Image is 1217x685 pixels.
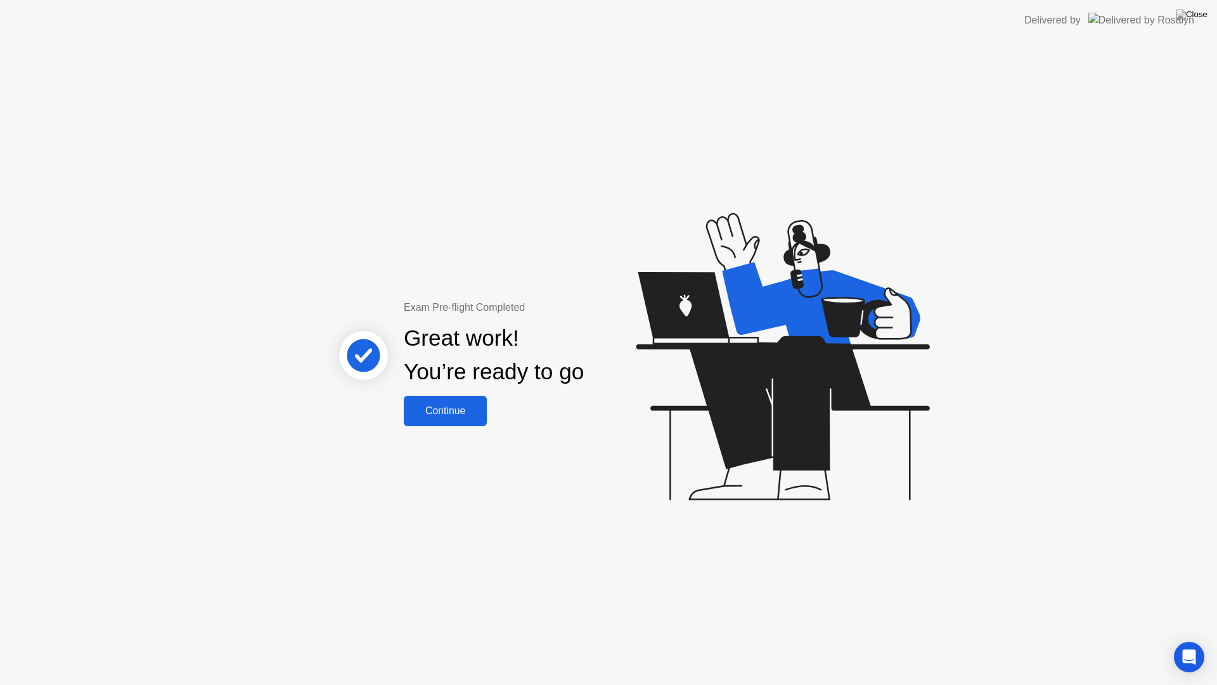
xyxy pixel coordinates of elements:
div: Open Intercom Messenger [1174,642,1204,672]
button: Continue [404,396,487,426]
img: Delivered by Rosalyn [1088,13,1194,27]
img: Close [1176,10,1207,20]
div: Exam Pre-flight Completed [404,300,666,315]
div: Continue [408,405,483,417]
div: Great work! You’re ready to go [404,322,584,389]
div: Delivered by [1024,13,1081,28]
